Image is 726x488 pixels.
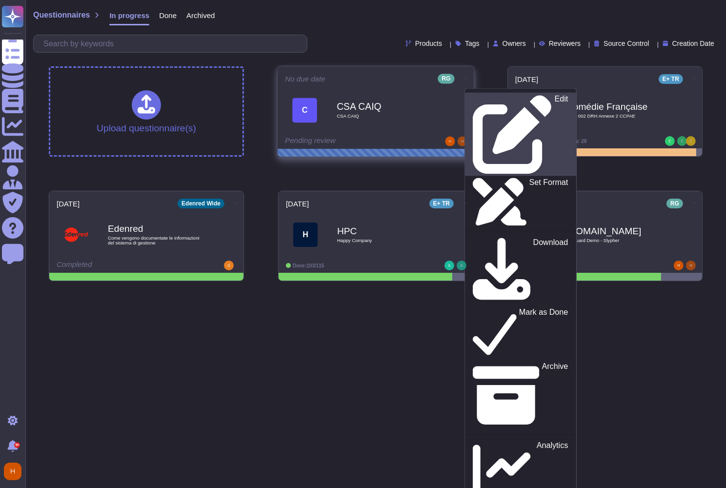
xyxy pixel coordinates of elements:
b: HPC [337,226,435,236]
span: Archived [186,12,215,19]
img: Logo [64,223,88,247]
b: Comédie Française [566,102,664,111]
p: Download [533,239,568,305]
div: H [293,223,318,247]
a: Set Format [465,176,576,227]
b: CSA CAIQ [337,102,435,111]
span: Source Control [604,40,649,47]
span: Done: 103/115 [293,263,324,268]
div: Upload questionnaire(s) [97,90,196,133]
span: [DATE] [57,200,80,207]
div: Edenred Wide [178,199,224,208]
a: Download [465,236,576,306]
div: 9+ [14,442,20,448]
img: user [445,137,455,146]
span: UpGuard Demo - Slypher [566,238,664,243]
img: user [677,136,687,146]
p: Set Format [529,178,568,225]
img: user [444,261,454,270]
span: Creation Date [672,40,714,47]
input: Search by keywords [39,35,307,52]
b: [DOMAIN_NAME] [566,226,664,236]
img: user [686,261,696,270]
span: No due date [285,75,325,82]
span: CSA CAIQ [337,114,435,119]
img: user [4,463,21,480]
span: [DATE] [286,200,309,207]
img: user [665,136,675,146]
div: Pending review [285,137,406,146]
span: In progress [109,12,149,19]
a: Edit [465,93,576,176]
img: user [457,261,466,270]
span: Owners [503,40,526,47]
div: E+ TR [659,74,683,84]
span: Tags [465,40,480,47]
div: Completed [57,261,176,270]
div: RG [438,74,454,83]
img: user [686,136,696,146]
span: Done [159,12,177,19]
span: Questionnaires [33,11,90,19]
p: Archive [542,363,568,429]
div: E+ TR [429,199,454,208]
span: [DATE] [515,76,538,83]
img: user [224,261,234,270]
div: C [292,98,317,122]
img: user [674,261,684,270]
span: Happy Company [337,238,435,243]
b: Edenred [108,224,205,233]
button: user [2,461,28,482]
p: Edit [555,95,568,174]
span: Reviewers [549,40,581,47]
a: Archive [465,360,576,431]
div: RG [666,199,683,208]
img: user [458,137,467,146]
span: Products [415,40,442,47]
a: Mark as Done [465,306,576,360]
p: Mark as Done [519,308,568,358]
span: 2025 002 DRH Annexe 2 CCPAE [566,114,664,119]
span: Come vengono documentate le informazioni del sistema di gestione [108,236,205,245]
